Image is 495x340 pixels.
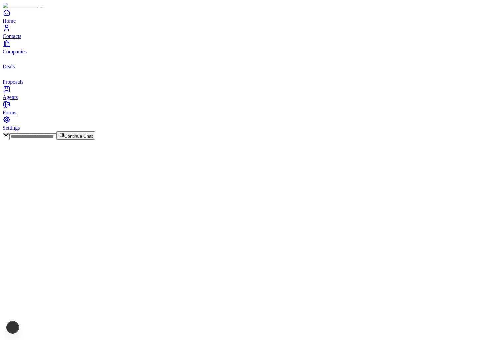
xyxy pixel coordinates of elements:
[3,100,492,115] a: Forms
[3,94,18,100] span: Agents
[56,131,95,140] button: Continue Chat
[3,131,492,140] div: Continue Chat
[3,9,492,24] a: Home
[3,55,492,69] a: deals
[3,116,492,131] a: Settings
[3,49,27,54] span: Companies
[3,110,16,115] span: Forms
[3,125,20,131] span: Settings
[3,79,23,85] span: Proposals
[64,134,93,139] span: Continue Chat
[3,18,16,24] span: Home
[3,70,492,85] a: proposals
[3,39,492,54] a: Companies
[3,24,492,39] a: Contacts
[3,33,21,39] span: Contacts
[3,64,15,69] span: Deals
[3,3,44,9] img: Item Brain Logo
[3,85,492,100] a: Agents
